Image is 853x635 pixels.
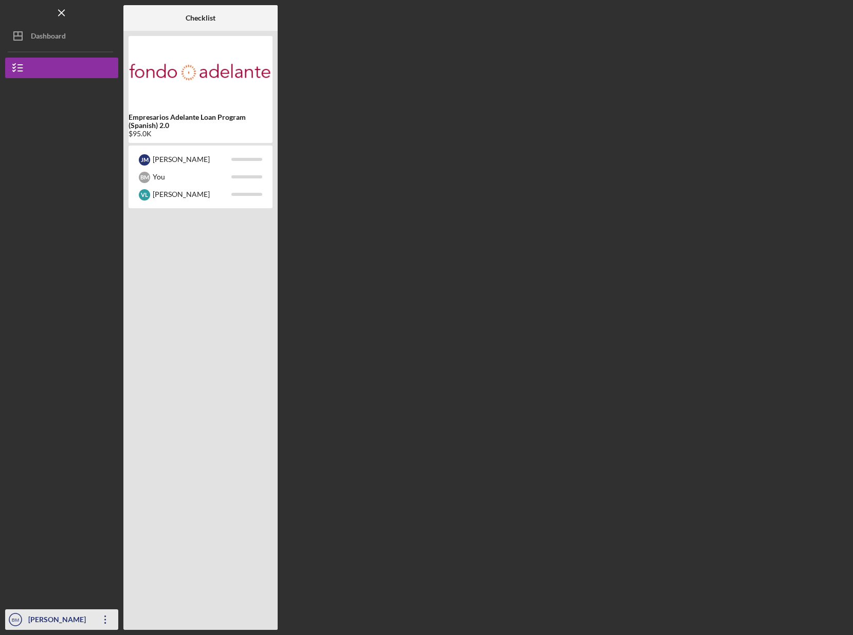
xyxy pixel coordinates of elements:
b: Empresarios Adelante Loan Program (Spanish) 2.0 [129,113,273,130]
img: Product logo [129,41,273,103]
div: J M [139,154,150,166]
b: Checklist [186,14,215,22]
div: [PERSON_NAME] [153,151,231,168]
div: V L [139,189,150,201]
div: Dashboard [31,26,66,49]
button: BM[PERSON_NAME] [5,609,118,630]
div: [PERSON_NAME] [153,186,231,203]
div: You [153,168,231,186]
div: $95.0K [129,130,273,138]
div: B M [139,172,150,183]
text: BM [12,617,19,623]
button: Dashboard [5,26,118,46]
div: [PERSON_NAME] [26,609,93,632]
